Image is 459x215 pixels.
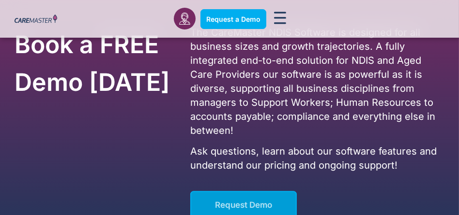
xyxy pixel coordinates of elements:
p: The CareMaster NDIS Software is designed for all business sizes and growth trajectories. A fully ... [190,26,444,138]
h2: Book a FREE Demo [DATE] [15,26,181,101]
span: Request a Demo [206,15,260,23]
div: Menu Toggle [271,9,290,29]
span: Request Demo [215,200,272,210]
img: CareMaster Logo [15,14,57,24]
p: Ask questions, learn about our software features and understand our pricing and ongoing support! [190,144,444,172]
a: Request a Demo [200,9,266,29]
